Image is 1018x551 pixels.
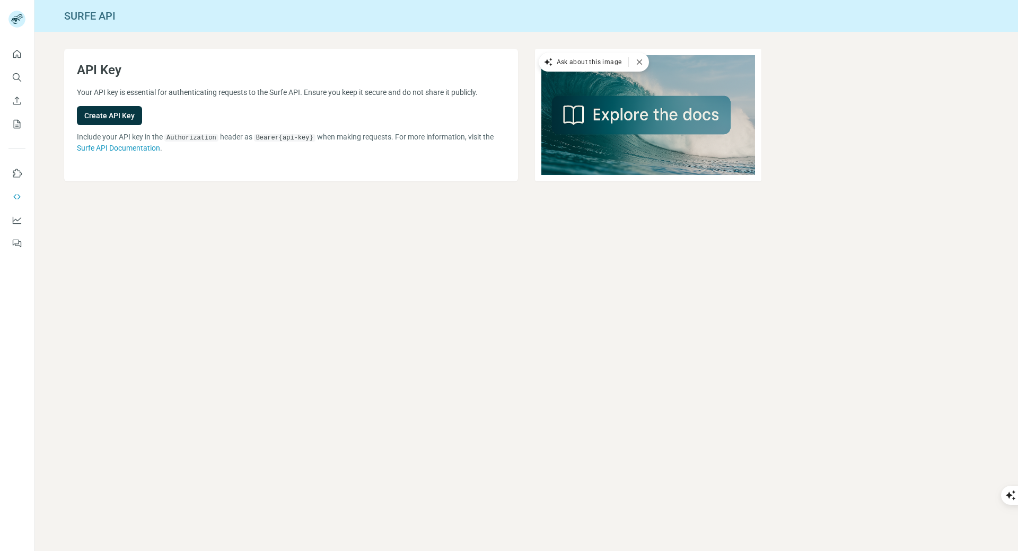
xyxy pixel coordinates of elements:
[84,110,135,121] span: Create API Key
[254,134,315,142] code: Bearer {api-key}
[8,115,25,134] button: My lists
[8,164,25,183] button: Use Surfe on LinkedIn
[77,87,505,98] p: Your API key is essential for authenticating requests to the Surfe API. Ensure you keep it secure...
[8,234,25,253] button: Feedback
[8,187,25,206] button: Use Surfe API
[164,134,218,142] code: Authorization
[8,68,25,87] button: Search
[77,106,142,125] button: Create API Key
[77,144,160,152] a: Surfe API Documentation
[8,91,25,110] button: Enrich CSV
[8,45,25,64] button: Quick start
[77,132,505,153] p: Include your API key in the header as when making requests. For more information, visit the .
[77,62,505,78] h1: API Key
[34,8,1018,23] div: Surfe API
[8,211,25,230] button: Dashboard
